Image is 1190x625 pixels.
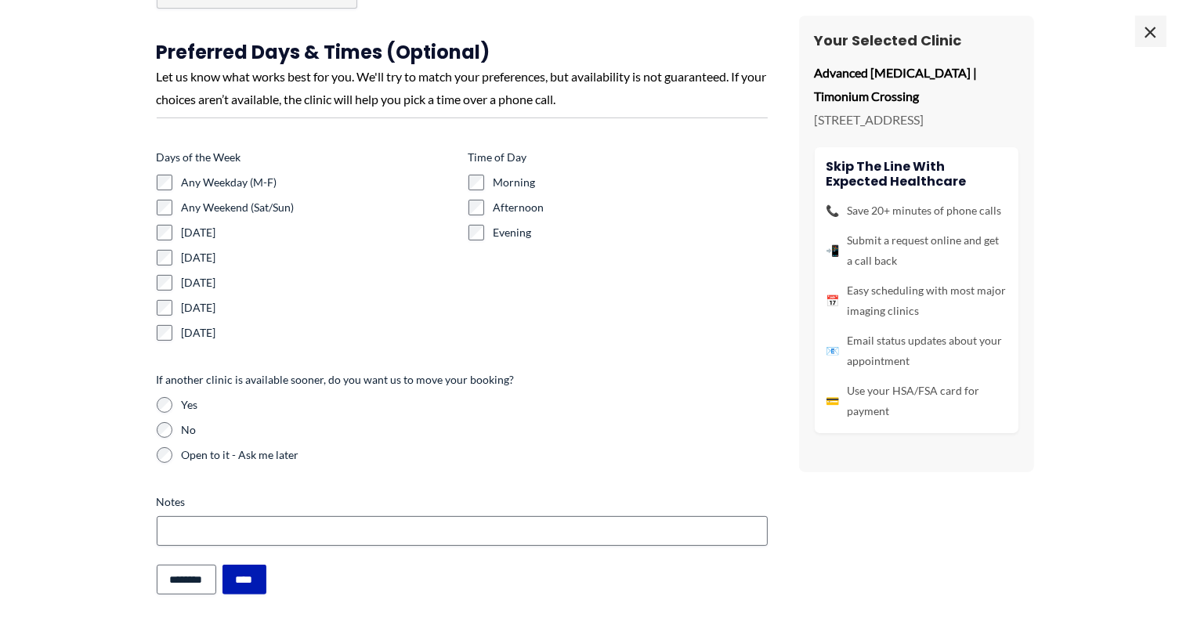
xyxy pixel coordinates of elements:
span: 📲 [826,240,840,261]
label: Any Weekend (Sat/Sun) [182,200,456,215]
h4: Skip the line with Expected Healthcare [826,159,1007,189]
label: [DATE] [182,325,456,341]
h3: Your Selected Clinic [815,31,1018,49]
legend: Days of the Week [157,150,241,165]
li: Use your HSA/FSA card for payment [826,381,1007,421]
label: Afternoon [494,200,768,215]
label: Evening [494,225,768,240]
li: Save 20+ minutes of phone calls [826,201,1007,221]
label: [DATE] [182,275,456,291]
div: Let us know what works best for you. We'll try to match your preferences, but availability is not... [157,65,768,111]
span: 💳 [826,391,840,411]
p: [STREET_ADDRESS] [815,108,1018,132]
label: [DATE] [182,225,456,240]
legend: If another clinic is available sooner, do you want us to move your booking? [157,372,515,388]
span: 📧 [826,341,840,361]
h3: Preferred Days & Times (Optional) [157,40,768,64]
label: Any Weekday (M-F) [182,175,456,190]
span: 📞 [826,201,840,221]
span: × [1135,16,1166,47]
label: Yes [182,397,768,413]
li: Submit a request online and get a call back [826,230,1007,271]
label: No [182,422,768,438]
li: Email status updates about your appointment [826,331,1007,371]
label: Notes [157,494,768,510]
label: Open to it - Ask me later [182,447,768,463]
label: [DATE] [182,300,456,316]
span: 📅 [826,291,840,311]
label: [DATE] [182,250,456,266]
label: Morning [494,175,768,190]
legend: Time of Day [468,150,527,165]
li: Easy scheduling with most major imaging clinics [826,280,1007,321]
p: Advanced [MEDICAL_DATA] | Timonium Crossing [815,61,1018,107]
